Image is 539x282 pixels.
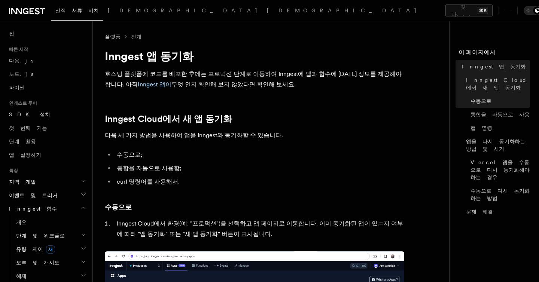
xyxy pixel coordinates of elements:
font: 빠른 시작 [9,47,28,52]
font: Inngest 함수 [9,206,57,212]
font: 컬 명령 [471,125,492,131]
font: 전개 [131,34,141,40]
font: 단계 활용 [9,138,36,144]
font: 새 [48,247,53,252]
font: 첫 번째 기능 [9,125,47,131]
font: 통합을 자동으로 사용함; [117,165,181,172]
a: [DEMOGRAPHIC_DATA] [103,2,262,20]
font: Inngest Cloud에서 환경(예: "프로덕션")을 선택하고 앱 페이지로 이동합니다. 이미 동기화된 앱이 있는지 여부에 따라 "앱 동기화" 또는 "새 앱 동기화" 버튼이 ... [117,220,403,237]
font: [DEMOGRAPHIC_DATA] [108,7,258,13]
font: 다음 세 가지 방법을 사용하여 앱을 Inngest와 동기화할 수 있습니다. [105,132,283,139]
font: 선적 서류 비치 [55,7,99,13]
a: 통합을 자동으로 사용 [468,108,530,121]
a: 선적 서류 비치 [51,2,103,21]
a: 문제 해결 [463,205,530,218]
font: 수동으로 [471,98,491,104]
button: 유량 제어새 [13,242,88,256]
font: 파이썬 [9,85,25,91]
kbd: ⌘K [478,7,488,14]
button: Inngest 함수 [6,202,88,215]
a: 파이썬 [6,81,88,94]
button: 이벤트 및 트리거 [6,188,88,202]
font: Inngest 앱 동기화 [462,64,526,70]
font: SDK 설치 [9,111,50,117]
a: [DEMOGRAPHIC_DATA] [262,2,421,20]
font: 플랫폼 [105,34,121,40]
font: 인게스트 투어 [9,101,37,106]
a: Inngest Cloud에서 새 앱 동기화 [463,73,530,94]
font: 통합을 자동으로 사용 [471,111,530,117]
font: 문제 해결 [466,209,493,215]
a: 수동으로 [105,202,132,212]
font: 수동으로 [105,203,132,211]
button: 단계 및 워크플로 [13,229,88,242]
a: 첫 번째 기능 [6,121,88,135]
font: Inngest 앱 동기화 [105,49,194,63]
button: 찾다...⌘K [445,4,493,16]
a: 컬 명령 [468,121,530,135]
a: 앱 설정하기 [6,148,88,162]
font: 찾다... [451,4,475,17]
font: 수동으로 다시 동기화하는 방법 [471,188,530,201]
font: 이벤트 및 트리거 [9,192,58,198]
font: curl 명령어를 사용해서. [117,178,180,185]
a: 노드.js [6,67,88,81]
font: 오류 및 재시도 [16,260,60,266]
font: 수동으로; [117,151,142,158]
a: 수동으로 [468,94,530,108]
font: Inngest Cloud에서 새 앱 동기화 [466,77,527,91]
font: 노드.js [9,71,33,77]
font: 앱을 다시 동기화하는 방법 및 시기 [466,138,525,152]
font: 해제 [16,273,27,279]
font: 단계 및 워크플로 [16,233,65,239]
font: 유량 제어 [16,246,43,252]
a: Inngest 앱 동기화 [459,60,530,73]
a: 개요 [13,215,88,229]
a: 수동으로 다시 동기화하는 방법 [468,184,530,205]
font: 이 페이지에서 [459,49,496,56]
a: 집 [6,27,88,40]
a: 전개 [131,33,141,40]
a: 다음.js [6,54,88,67]
a: 앱을 다시 동기화하는 방법 및 시기 [463,135,530,156]
button: 오류 및 재시도 [13,256,88,269]
a: Inngest Cloud에서 새 앱 동기화 [105,114,232,124]
font: 무엇 인지 확인해 보지 않았다면 확인해 보세요. [171,81,296,88]
a: Inngest 앱이 [138,81,171,88]
a: SDK 설치 [6,108,88,121]
font: 개요 [16,219,27,225]
font: 집 [9,31,14,37]
font: 특징 [9,168,18,173]
button: 지역 개발 [6,175,88,188]
font: [DEMOGRAPHIC_DATA] [267,7,417,13]
font: 지역 개발 [9,179,36,185]
font: Vercel 앱을 수동으로 다시 동기화해야 하는 경우 [471,159,530,180]
font: 다음.js [9,58,33,64]
font: 호스팅 플랫폼에 코드를 배포한 후에는 프로덕션 단계로 이동하여 Inngest에 앱과 함수에 [DATE] 정보를 제공해야 합니다. 아직 [105,70,402,88]
a: 단계 활용 [6,135,88,148]
a: Vercel 앱을 수동으로 다시 동기화해야 하는 경우 [468,156,530,184]
font: Inngest Cloud에서 새 앱 동기화 [105,113,232,124]
font: 앱 설정하기 [9,152,41,158]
